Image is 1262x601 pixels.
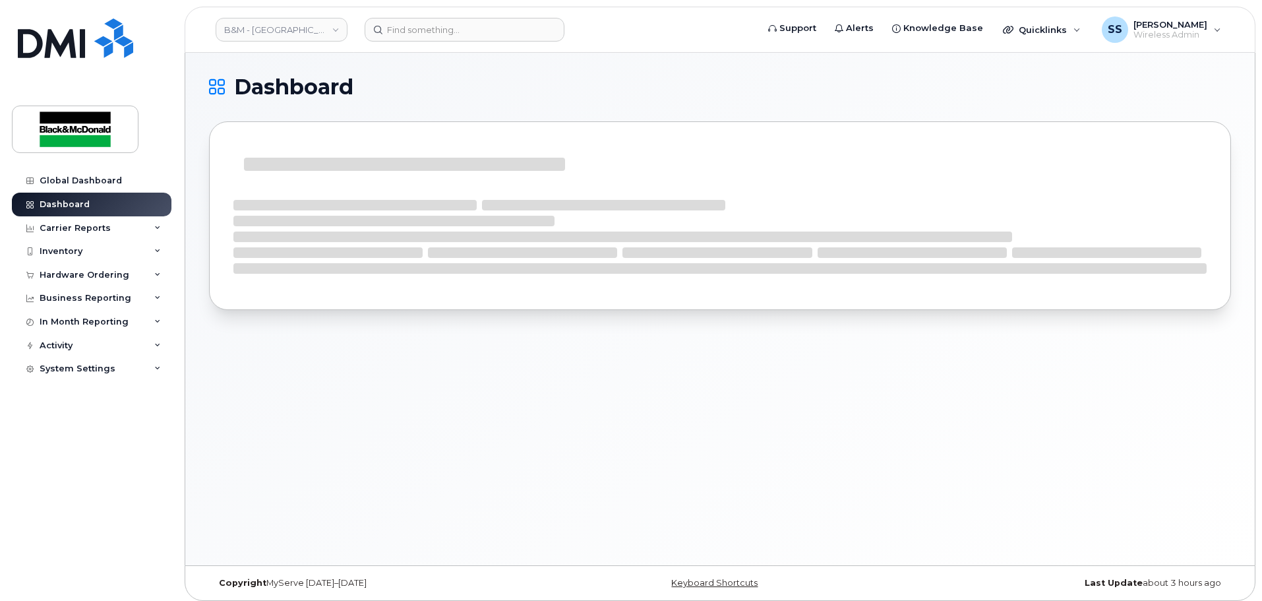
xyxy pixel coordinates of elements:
strong: Copyright [219,578,266,588]
span: Dashboard [234,77,353,97]
a: Keyboard Shortcuts [671,578,758,588]
div: about 3 hours ago [890,578,1231,588]
strong: Last Update [1085,578,1143,588]
div: MyServe [DATE]–[DATE] [209,578,550,588]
